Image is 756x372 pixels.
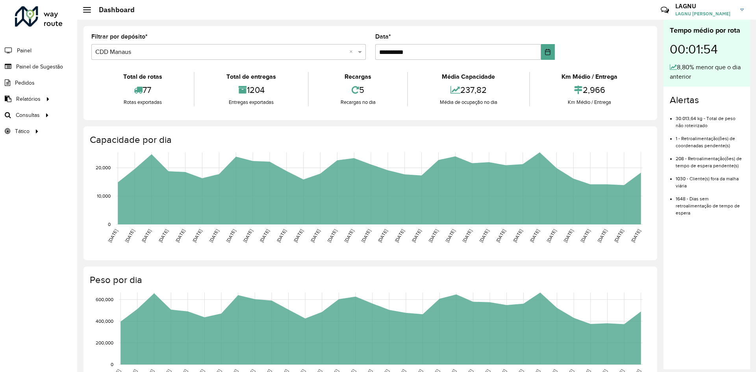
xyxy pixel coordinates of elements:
text: 20,000 [96,165,111,170]
text: [DATE] [596,228,608,243]
text: [DATE] [630,228,641,243]
h4: Alertas [670,94,744,106]
li: 1 - Retroalimentação(ões) de coordenadas pendente(s) [676,129,744,149]
text: [DATE] [309,228,321,243]
div: 1204 [196,81,306,98]
text: 400,000 [96,318,113,324]
text: [DATE] [276,228,287,243]
text: [DATE] [394,228,405,243]
span: Consultas [16,111,40,119]
h2: Dashboard [91,6,135,14]
h4: Peso por dia [90,274,649,286]
text: [DATE] [411,228,422,243]
div: Entregas exportadas [196,98,306,106]
text: [DATE] [613,228,624,243]
span: LAGNU [PERSON_NAME] [675,10,734,17]
text: [DATE] [343,228,355,243]
text: [DATE] [259,228,270,243]
div: Km Médio / Entrega [532,98,647,106]
div: 00:01:54 [670,36,744,63]
span: Clear all [349,47,356,57]
text: [DATE] [242,228,254,243]
div: Rotas exportadas [93,98,192,106]
div: Total de entregas [196,72,306,81]
a: Contato Rápido [656,2,673,19]
span: Painel [17,46,31,55]
text: [DATE] [512,228,523,243]
button: Choose Date [541,44,555,60]
text: [DATE] [191,228,203,243]
text: 600,000 [96,297,113,302]
div: Total de rotas [93,72,192,81]
div: 77 [93,81,192,98]
div: 8,80% menor que o dia anterior [670,63,744,81]
text: [DATE] [225,228,237,243]
div: Média de ocupação no dia [410,98,527,106]
div: Média Capacidade [410,72,527,81]
text: [DATE] [326,228,338,243]
text: [DATE] [546,228,557,243]
h3: LAGNU [675,2,734,10]
text: 10,000 [97,193,111,198]
text: 200,000 [96,340,113,345]
li: 208 - Retroalimentação(ões) de tempo de espera pendente(s) [676,149,744,169]
text: [DATE] [124,228,135,243]
text: [DATE] [478,228,490,243]
div: Km Médio / Entrega [532,72,647,81]
label: Filtrar por depósito [91,32,148,41]
span: Tático [15,127,30,135]
text: [DATE] [461,228,473,243]
div: Recargas [311,72,405,81]
text: [DATE] [580,228,591,243]
text: [DATE] [107,228,119,243]
span: Relatórios [16,95,41,103]
li: 1648 - Dias sem retroalimentação de tempo de espera [676,189,744,217]
div: 5 [311,81,405,98]
li: 1030 - Cliente(s) fora da malha viária [676,169,744,189]
text: [DATE] [529,228,540,243]
span: Painel de Sugestão [16,63,63,71]
div: Recargas no dia [311,98,405,106]
text: [DATE] [377,228,388,243]
text: [DATE] [157,228,169,243]
div: 2,966 [532,81,647,98]
text: [DATE] [563,228,574,243]
text: [DATE] [360,228,372,243]
text: [DATE] [428,228,439,243]
text: [DATE] [141,228,152,243]
div: Tempo médio por rota [670,25,744,36]
span: Pedidos [15,79,35,87]
h4: Capacidade por dia [90,134,649,146]
text: [DATE] [495,228,506,243]
text: [DATE] [208,228,220,243]
text: [DATE] [445,228,456,243]
div: 237,82 [410,81,527,98]
text: [DATE] [293,228,304,243]
text: 0 [108,222,111,227]
text: 0 [111,362,113,367]
li: 30.013,64 kg - Total de peso não roteirizado [676,109,744,129]
text: [DATE] [174,228,186,243]
label: Data [375,32,391,41]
